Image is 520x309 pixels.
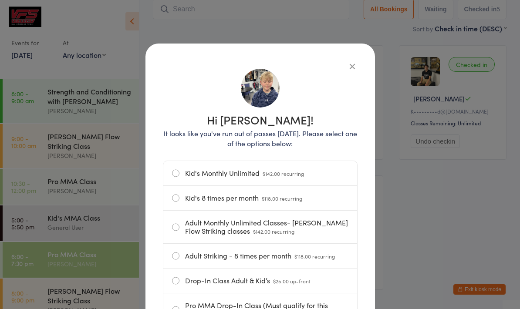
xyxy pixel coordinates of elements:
span: $25.00 up-front [273,277,311,285]
label: Adult Monthly Unlimited Classes- [PERSON_NAME] Flow Striking classes [172,211,348,243]
label: Drop-In Class Adult & Kid’s [172,269,348,293]
h1: Hi [PERSON_NAME]! [163,114,358,125]
label: Kid's 8 times per month [172,186,348,210]
p: It looks like you've run out of passes [DATE]. Please select one of the options below: [163,128,358,148]
span: $142.00 recurring [253,228,294,235]
span: $142.00 recurring [263,170,304,177]
span: $118.00 recurring [262,195,302,202]
label: Adult Striking - 8 times per month [172,244,348,268]
label: Kid's Monthly Unlimited [172,161,348,185]
img: image1741734183.png [240,68,280,108]
span: $118.00 recurring [294,252,335,260]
